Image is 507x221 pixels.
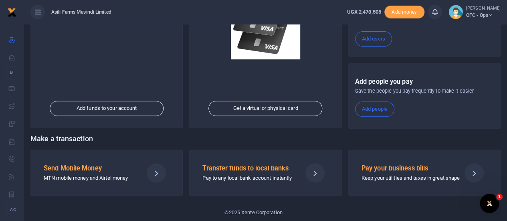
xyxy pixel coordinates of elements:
a: UGX 2,470,505 [347,8,381,16]
li: Toup your wallet [384,6,424,19]
a: Add people [355,101,394,117]
h5: Add people you pay [355,78,494,86]
iframe: Intercom live chat [480,194,499,213]
h5: Send Mobile Money [44,164,137,172]
span: Add money [384,6,424,19]
img: logo-small [7,8,17,17]
p: Keep your utilities and taxes in great shape [362,174,454,182]
p: MTN mobile money and Airtel money [44,174,137,182]
a: Add money [384,8,424,14]
a: Get a virtual or physical card [209,101,323,116]
h5: Pay your business bills [362,164,454,172]
span: Asili Farms Masindi Limited [48,8,115,16]
a: logo-small logo-large logo-large [7,9,17,15]
a: profile-user [PERSON_NAME] OFC - Ops [448,5,501,19]
a: Add funds to your account [50,101,164,116]
span: OFC - Ops [466,12,501,19]
img: profile-user [448,5,463,19]
a: Send Mobile Money MTN mobile money and Airtel money [30,150,183,195]
a: Transfer funds to local banks Pay to any local bank account instantly [189,150,341,195]
h5: Transfer funds to local banks [202,164,295,172]
span: 1 [496,194,503,200]
li: Wallet ballance [343,8,384,16]
p: Pay to any local bank account instantly [202,174,295,182]
a: Pay your business bills Keep your utilities and taxes in great shape [348,150,501,195]
span: UGX 2,470,505 [347,9,381,15]
li: Ac [6,203,17,216]
li: M [6,66,17,79]
h4: Make a transaction [30,134,501,143]
p: Save the people you pay frequently to make it easier [355,87,494,95]
small: [PERSON_NAME] [466,5,501,12]
a: Add users [355,31,392,47]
